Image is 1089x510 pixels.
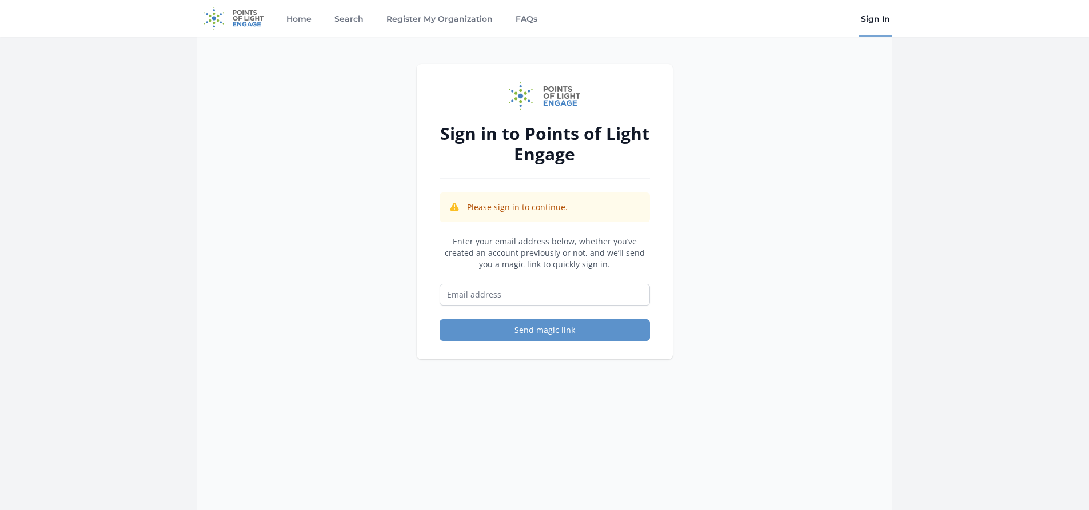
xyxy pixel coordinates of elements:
p: Enter your email address below, whether you’ve created an account previously or not, and we’ll se... [440,236,650,270]
input: Email address [440,284,650,306]
p: Please sign in to continue. [467,202,568,213]
img: Points of Light Engage logo [509,82,581,110]
h2: Sign in to Points of Light Engage [440,123,650,164]
button: Send magic link [440,319,650,341]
